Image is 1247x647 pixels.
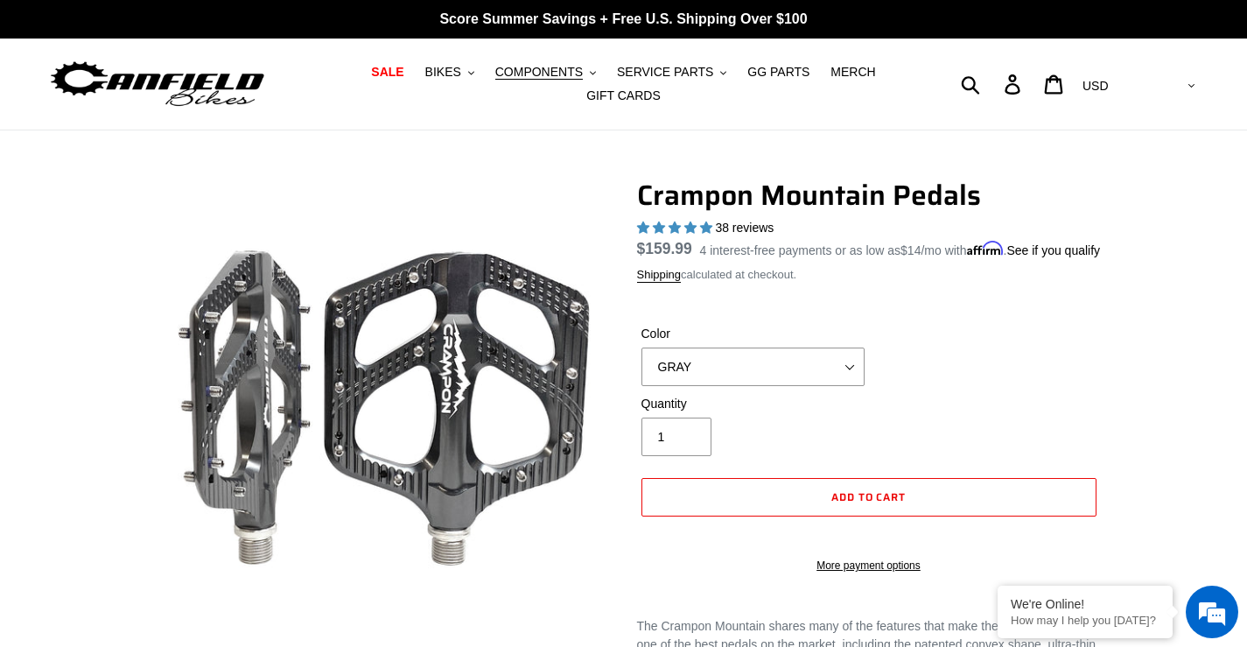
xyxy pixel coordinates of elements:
[641,478,1096,517] button: Add to cart
[417,60,483,84] button: BIKES
[641,325,865,343] label: Color
[362,60,412,84] a: SALE
[967,241,1004,256] span: Affirm
[586,88,661,103] span: GIFT CARDS
[48,57,267,112] img: Canfield Bikes
[487,60,605,84] button: COMPONENTS
[700,237,1101,260] p: 4 interest-free payments or as low as /mo with .
[608,60,735,84] button: SERVICE PARTS
[637,221,716,235] span: 4.97 stars
[830,65,875,80] span: MERCH
[495,65,583,80] span: COMPONENTS
[715,221,774,235] span: 38 reviews
[641,395,865,413] label: Quantity
[425,65,461,80] span: BIKES
[1011,597,1159,611] div: We're Online!
[578,84,669,108] a: GIFT CARDS
[637,179,1101,212] h1: Crampon Mountain Pedals
[637,266,1101,284] div: calculated at checkout.
[637,268,682,283] a: Shipping
[371,65,403,80] span: SALE
[739,60,818,84] a: GG PARTS
[641,558,1096,573] a: More payment options
[1011,614,1159,627] p: How may I help you today?
[637,240,692,257] span: $159.99
[900,243,921,257] span: $14
[822,60,884,84] a: MERCH
[970,65,1015,103] input: Search
[747,65,809,80] span: GG PARTS
[831,489,907,505] span: Add to cart
[1006,243,1100,257] a: See if you qualify - Learn more about Affirm Financing (opens in modal)
[617,65,713,80] span: SERVICE PARTS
